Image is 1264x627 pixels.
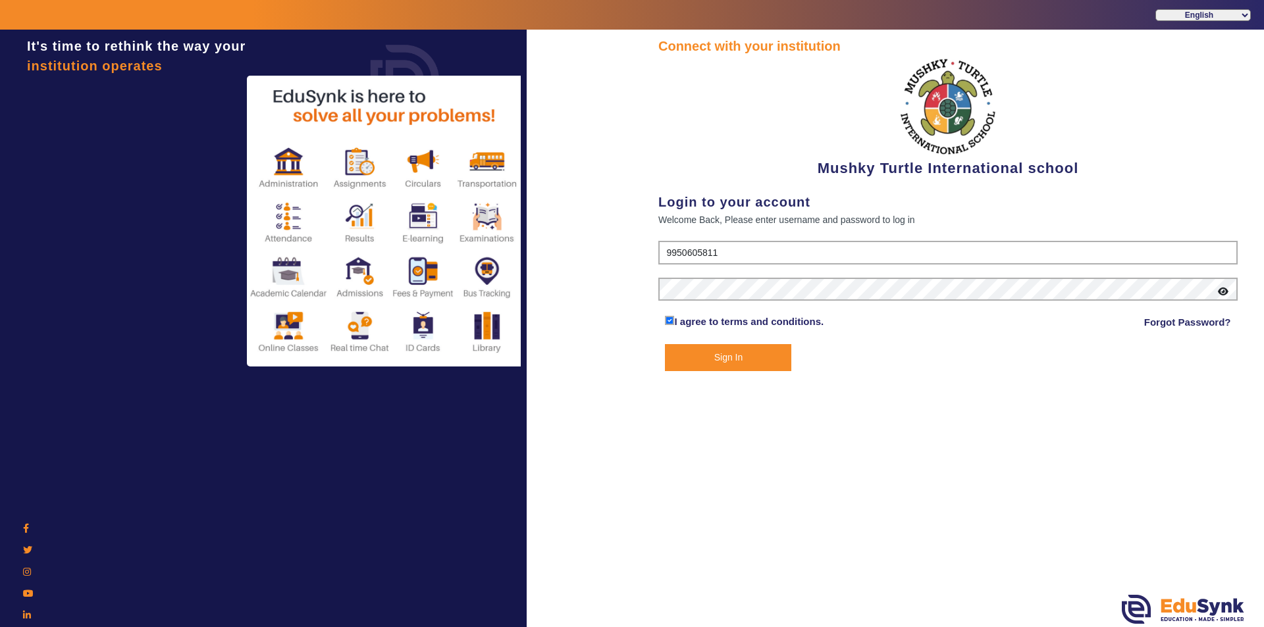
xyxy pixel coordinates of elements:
img: login2.png [247,76,523,366]
div: Welcome Back, Please enter username and password to log in [658,212,1238,228]
span: It's time to rethink the way your [27,39,246,53]
div: Mushky Turtle International school [658,56,1238,179]
a: I agree to terms and conditions. [674,316,824,327]
img: f2cfa3ea-8c3d-4776-b57d-4b8cb03411bc [899,56,997,157]
img: edusynk.png [1122,595,1244,624]
span: institution operates [27,59,163,73]
div: Login to your account [658,192,1238,212]
div: Connect with your institution [658,36,1238,56]
button: Sign In [665,344,791,371]
img: login.png [355,30,454,128]
input: User Name [658,241,1238,264]
a: Forgot Password? [1144,314,1231,330]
